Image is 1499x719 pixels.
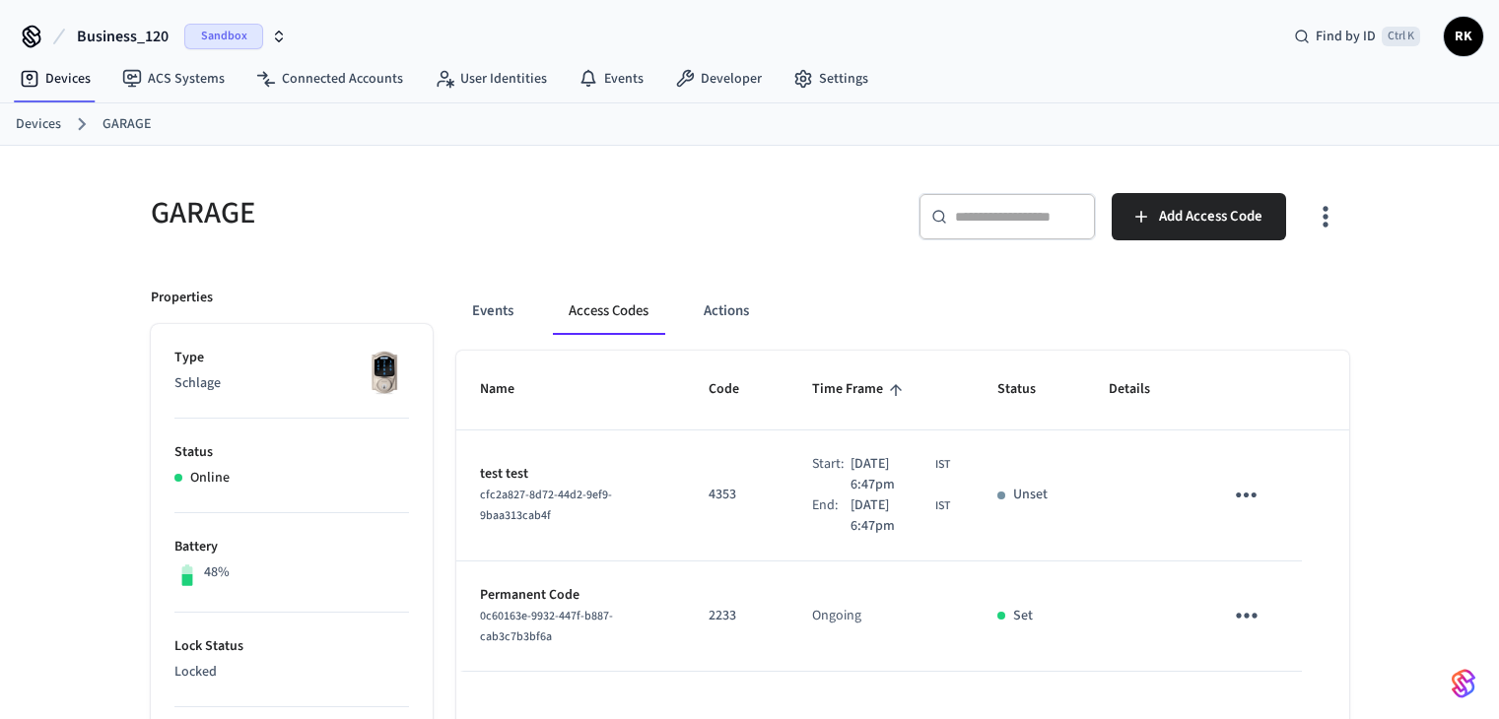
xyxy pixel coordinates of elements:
span: cfc2a827-8d72-44d2-9ef9-9baa313cab4f [480,487,612,524]
button: Events [456,288,529,335]
span: Name [480,374,540,405]
button: Add Access Code [1112,193,1286,240]
span: Business_120 [77,25,169,48]
p: Type [174,348,409,368]
span: Details [1109,374,1176,405]
span: Status [997,374,1061,405]
span: IST [935,456,950,474]
span: [DATE] 6:47pm [851,454,931,495]
button: Access Codes [553,288,664,335]
span: RK [1446,19,1481,54]
a: User Identities [419,61,563,97]
p: 4353 [709,485,765,505]
div: Find by IDCtrl K [1278,19,1436,54]
p: 2233 [709,606,765,626]
div: ant example [456,288,1349,335]
a: Events [563,61,659,97]
a: Settings [778,61,884,97]
p: Schlage [174,373,409,394]
span: Add Access Code [1159,204,1262,229]
p: Permanent Code [480,585,661,606]
p: Lock Status [174,636,409,657]
span: Sandbox [184,24,263,49]
a: GARAGE [102,114,151,135]
p: Properties [151,288,213,308]
button: RK [1444,17,1483,56]
p: test test [480,464,661,485]
p: Online [190,468,230,489]
p: Battery [174,537,409,557]
div: Asia/Calcutta [851,454,950,495]
p: Locked [174,662,409,683]
span: IST [935,497,950,515]
img: SeamLogoGradient.69752ec5.svg [1452,668,1475,699]
span: 0c60163e-9932-447f-b887-cab3c7b3bf6a [480,608,613,645]
div: Start: [812,454,852,495]
a: Developer [659,61,778,97]
span: Ctrl K [1382,27,1420,46]
p: Status [174,442,409,463]
div: End: [812,495,852,537]
p: Set [1013,606,1033,626]
a: Connected Accounts [240,61,419,97]
p: 48% [204,562,230,583]
span: Find by ID [1316,27,1376,46]
p: Unset [1013,485,1048,505]
a: Devices [16,114,61,135]
td: Ongoing [788,561,975,672]
a: Devices [4,61,106,97]
table: sticky table [456,351,1349,671]
img: Schlage Sense Smart Deadbolt with Camelot Trim, Front [360,348,409,397]
div: Asia/Calcutta [851,495,950,537]
span: Time Frame [812,374,909,405]
a: ACS Systems [106,61,240,97]
span: Code [709,374,765,405]
span: [DATE] 6:47pm [851,495,931,537]
button: Actions [688,288,765,335]
h5: GARAGE [151,193,738,233]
